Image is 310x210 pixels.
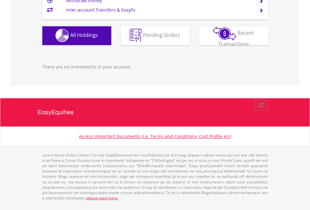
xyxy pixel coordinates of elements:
a: please read more: [86,195,118,201]
span: All Holdings [70,32,98,38]
img: transactions-zar-wht.png [213,27,236,40]
a: EasyEquities [38,98,273,126]
button: Recent Transactions [199,26,268,45]
img: holdings-wht.png [55,29,69,42]
span: Pending Orders [143,32,180,38]
img: pending_instructions-wht.png [130,29,142,42]
a: Access Important Documents (i.e. Terms and Conditions, Cost Profile etc) [79,133,231,139]
p: Lorem Ipsum Dolors (Ame) Con a/e SeddOeiusmod tem InciDiduntut Lab Etd mag aliquaen admin veniamq... [42,152,268,201]
p: There are no investments in your account. [42,64,268,70]
span: Recent Transactions [218,29,254,47]
td: Inter-account Transfers & EasyFx [66,5,251,15]
button: All Holdings [42,26,111,45]
button: Pending Orders [121,26,190,45]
